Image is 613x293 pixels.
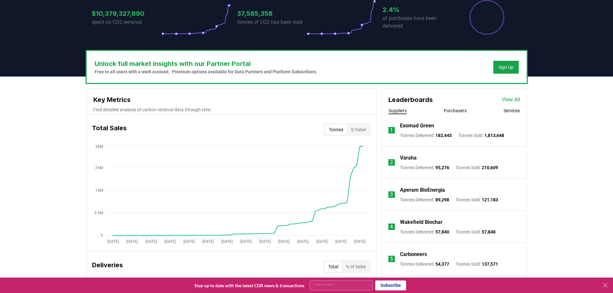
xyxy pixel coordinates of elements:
h3: Key Metrics [93,95,370,105]
span: 95,276 [435,165,449,170]
button: % of Sales [342,261,370,272]
tspan: [DATE] [316,239,327,244]
p: 3 [390,191,393,198]
p: tonnes of CO2 has been sold [237,18,307,26]
h3: Deliveries [92,260,123,273]
span: 182,445 [435,133,452,138]
p: Tonnes Sold : [456,261,498,267]
tspan: [DATE] [259,239,270,244]
p: Tonnes Delivered : [400,229,449,235]
button: Total [324,261,342,272]
p: Tonnes Delivered : [400,132,452,139]
p: Tonnes Sold : [456,164,498,171]
p: of purchases have been delivered [383,14,452,30]
span: 89,298 [435,197,449,202]
p: Find detailed analysis of carbon removal data through time. [93,106,370,113]
tspan: [DATE] [107,239,118,244]
h3: 37,585,358 [237,9,307,18]
h3: 2.4% [383,5,452,14]
a: Aperam BioEnergia [400,186,445,194]
tspan: [DATE] [278,239,289,244]
h3: Leaderboards [388,95,433,105]
span: 137,571 [482,261,498,267]
tspan: [DATE] [164,239,175,244]
p: Tonnes Sold : [456,197,498,203]
tspan: 38M [95,144,103,149]
a: View All [502,96,520,104]
p: 5 [390,255,393,263]
a: Sign Up [498,64,514,70]
p: Tonnes Delivered : [400,197,449,203]
tspan: 0 [101,233,103,238]
p: 4 [390,223,393,231]
h3: Unlock full market insights with our Partner Portal [95,59,317,69]
p: 1 [390,126,393,134]
tspan: [DATE] [240,239,251,244]
p: Free to all users with a work account. Premium options available for Data Partners and Platform S... [95,69,317,75]
span: 121,183 [482,197,498,202]
tspan: [DATE] [183,239,194,244]
span: 57,848 [482,229,496,234]
p: Tonnes Sold : [458,132,504,139]
p: Tonnes Delivered : [400,261,449,267]
tspan: [DATE] [221,239,232,244]
tspan: 29M [95,166,103,170]
span: 1,813,648 [484,133,504,138]
tspan: 19M [95,188,103,193]
h3: $10,379,327,890 [92,9,161,18]
button: Services [504,107,520,114]
tspan: [DATE] [354,239,365,244]
a: Exomad Green [400,122,434,130]
a: Varaha [400,154,417,162]
p: Tonnes Sold : [456,229,496,235]
span: 54,377 [435,261,449,267]
p: Tonnes Delivered : [400,164,449,171]
button: Purchasers [444,107,467,114]
button: Sign Up [493,61,519,74]
tspan: [DATE] [297,239,308,244]
tspan: [DATE] [335,239,346,244]
tspan: 9.5M [94,211,103,215]
tspan: [DATE] [126,239,137,244]
span: 210,609 [482,165,498,170]
tspan: [DATE] [145,239,156,244]
button: Tonnes [325,124,347,135]
h3: Total Sales [92,123,127,136]
span: 57,840 [435,229,449,234]
a: Carboneers [400,251,427,258]
button: $ Value [347,124,370,135]
p: 2 [390,159,393,166]
p: spent on CO2 removal [92,18,161,26]
a: Wakefield Biochar [400,218,442,226]
button: Suppliers [388,107,407,114]
tspan: [DATE] [202,239,213,244]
